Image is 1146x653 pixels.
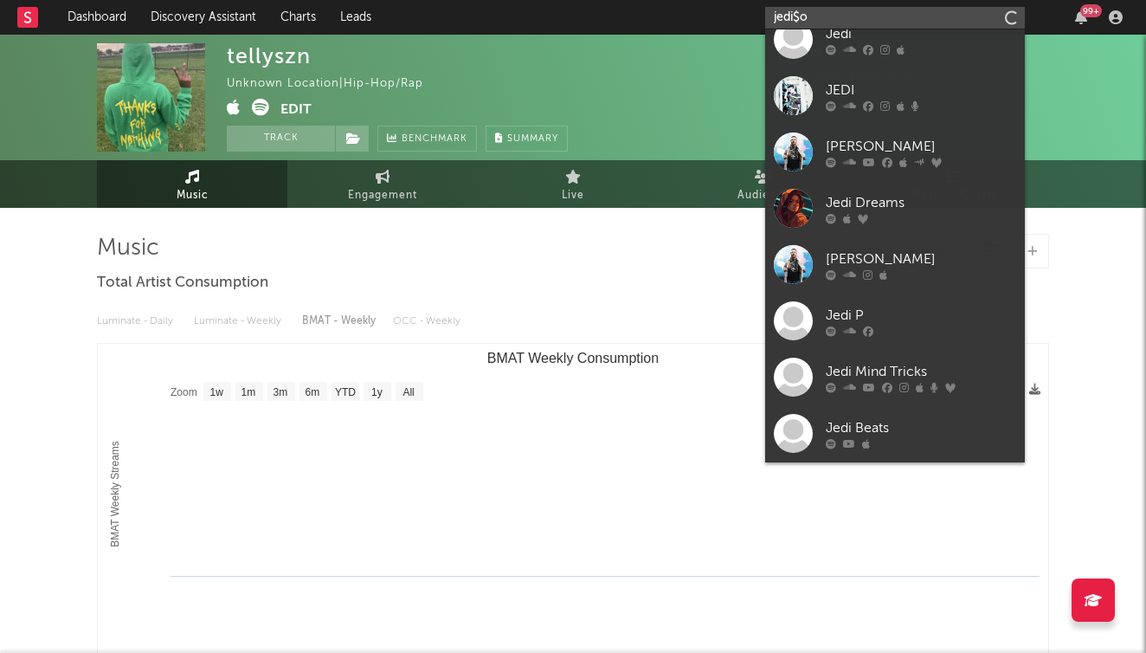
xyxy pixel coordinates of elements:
text: BMAT Weekly Consumption [487,351,659,365]
div: [PERSON_NAME] [826,136,1016,157]
div: Jedi P [826,305,1016,326]
a: Jedi P [765,293,1025,349]
text: YTD [335,386,356,398]
a: Jedi Dreams [765,180,1025,236]
a: Young Jedi [765,462,1025,518]
text: BMAT Weekly Streams [109,441,121,547]
a: Jedi Beats [765,405,1025,462]
div: [PERSON_NAME] [826,249,1016,269]
div: Jedi Dreams [826,192,1016,213]
a: Jedi Mind Tricks [765,349,1025,405]
a: [PERSON_NAME] [765,236,1025,293]
span: Summary [507,134,558,144]
a: Jedi [765,11,1025,68]
button: Edit [280,99,312,120]
a: Audience [668,160,859,208]
div: Jedi Mind Tricks [826,361,1016,382]
div: Jedi [826,23,1016,44]
text: 3m [274,386,288,398]
button: Track [227,126,335,152]
text: 6m [306,386,320,398]
span: Live [562,185,584,206]
span: Engagement [348,185,417,206]
input: Search for artists [765,7,1025,29]
text: 1y [371,386,383,398]
span: Total Artist Consumption [97,273,268,294]
text: 1w [210,386,224,398]
a: [PERSON_NAME] [765,124,1025,180]
a: Engagement [287,160,478,208]
text: 1m [241,386,256,398]
a: Benchmark [377,126,477,152]
div: Unknown Location | Hip-Hop/Rap [227,74,443,94]
div: 99 + [1080,4,1102,17]
div: JEDI [826,80,1016,100]
span: Music [177,185,209,206]
text: Zoom [171,386,197,398]
button: Summary [486,126,568,152]
a: Music [97,160,287,208]
span: Benchmark [402,129,467,150]
a: Live [478,160,668,208]
div: Jedi Beats [826,417,1016,438]
span: Audience [737,185,790,206]
a: JEDI [765,68,1025,124]
text: All [402,386,414,398]
button: 99+ [1075,10,1087,24]
div: tellyszn [227,43,311,68]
